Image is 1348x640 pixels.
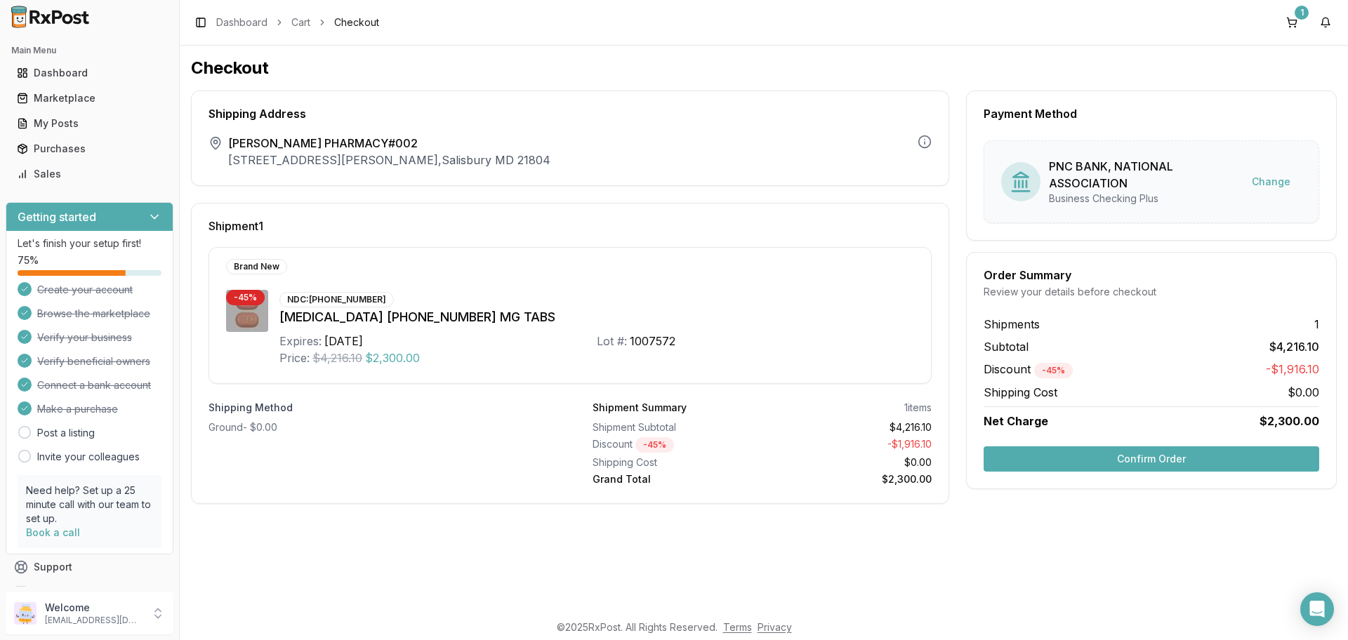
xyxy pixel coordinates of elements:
button: Confirm Order [984,446,1319,472]
span: Net Charge [984,414,1048,428]
div: Marketplace [17,91,162,105]
span: Feedback [34,585,81,599]
a: Terms [723,621,752,633]
div: Purchases [17,142,162,156]
button: Feedback [6,580,173,605]
div: Ground - $0.00 [209,420,548,434]
button: Support [6,554,173,580]
span: Verify beneficial owners [37,354,150,368]
div: Review your details before checkout [984,285,1319,299]
span: $4,216.10 [312,349,362,366]
h3: Getting started [18,208,96,225]
span: Subtotal [984,338,1029,355]
div: NDC: [PHONE_NUMBER] [279,292,394,307]
p: Welcome [45,601,143,615]
a: Privacy [758,621,792,633]
p: Need help? Set up a 25 minute call with our team to set up. [26,484,153,526]
div: Business Checking Plus [1049,192,1241,206]
button: Marketplace [6,87,173,109]
div: - 45 % [226,290,265,305]
div: 1 [1295,6,1309,20]
div: Shipment Subtotal [593,420,757,434]
div: - 45 % [1034,363,1073,378]
div: Shipping Address [209,108,932,119]
span: Verify your business [37,331,132,345]
span: Shipments [984,316,1040,333]
div: $2,300.00 [768,472,932,486]
label: Shipping Method [209,401,548,415]
span: $2,300.00 [1260,413,1319,429]
button: Purchases [6,138,173,160]
a: Dashboard [11,60,168,86]
div: $0.00 [768,455,932,469]
span: Checkout [334,15,379,29]
div: PNC BANK, NATIONAL ASSOCIATION [1049,158,1241,192]
span: Shipping Cost [984,384,1057,401]
div: 1007572 [630,333,675,349]
div: Payment Method [984,108,1319,119]
a: Sales [11,161,168,187]
button: Sales [6,163,173,185]
p: Let's finish your setup first! [18,236,161,251]
span: $2,300.00 [365,349,420,366]
div: My Posts [17,116,162,131]
div: [DATE] [324,333,363,349]
div: Shipping Cost [593,455,757,469]
img: Biktarvy 50-200-25 MG TABS [226,290,268,332]
span: -$1,916.10 [1266,361,1319,378]
span: [PERSON_NAME] PHARMACY#002 [228,135,550,152]
div: Grand Total [593,472,757,486]
button: 1 [1281,11,1303,34]
img: RxPost Logo [6,6,95,28]
div: Expires: [279,333,322,349]
h2: Main Menu [11,45,168,56]
a: Marketplace [11,86,168,111]
div: - $1,916.10 [768,437,932,453]
div: Shipment Summary [593,401,687,415]
div: 1 items [904,401,932,415]
div: Open Intercom Messenger [1300,592,1334,626]
div: Brand New [226,259,287,274]
span: Browse the marketplace [37,307,150,321]
div: Order Summary [984,269,1319,281]
span: Make a purchase [37,402,118,416]
a: Purchases [11,136,168,161]
a: My Posts [11,111,168,136]
button: Dashboard [6,62,173,84]
a: Post a listing [37,426,95,440]
button: My Posts [6,112,173,135]
div: [MEDICAL_DATA] [PHONE_NUMBER] MG TABS [279,307,914,327]
p: [STREET_ADDRESS][PERSON_NAME] , Salisbury MD 21804 [228,152,550,168]
span: 75 % [18,253,39,267]
a: Invite your colleagues [37,450,140,464]
div: Price: [279,349,310,366]
span: Shipment 1 [209,220,263,232]
a: Cart [291,15,310,29]
img: User avatar [14,602,37,625]
a: Dashboard [216,15,267,29]
div: Sales [17,167,162,181]
span: $0.00 [1288,384,1319,401]
span: Discount [984,362,1073,376]
div: Lot #: [597,333,627,349]
span: Create your account [37,283,133,297]
nav: breadcrumb [216,15,379,29]
a: Book a call [26,526,80,538]
div: Dashboard [17,66,162,80]
div: Discount [593,437,757,453]
div: - 45 % [635,437,674,453]
h1: Checkout [191,57,1337,79]
span: $4,216.10 [1269,338,1319,355]
span: 1 [1314,316,1319,333]
button: Change [1241,169,1302,194]
p: [EMAIL_ADDRESS][DOMAIN_NAME] [45,615,143,626]
div: $4,216.10 [768,420,932,434]
span: Connect a bank account [37,378,151,392]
